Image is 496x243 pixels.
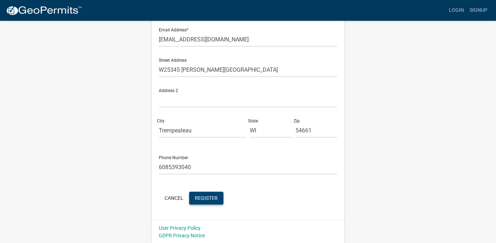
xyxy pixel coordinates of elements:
[159,225,201,231] a: User Privacy Policy
[159,192,189,204] button: Cancel
[467,4,490,17] a: Signup
[446,4,467,17] a: Login
[159,233,205,238] a: GDPR Privacy Notice
[189,192,223,204] button: Register
[195,195,218,201] span: Register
